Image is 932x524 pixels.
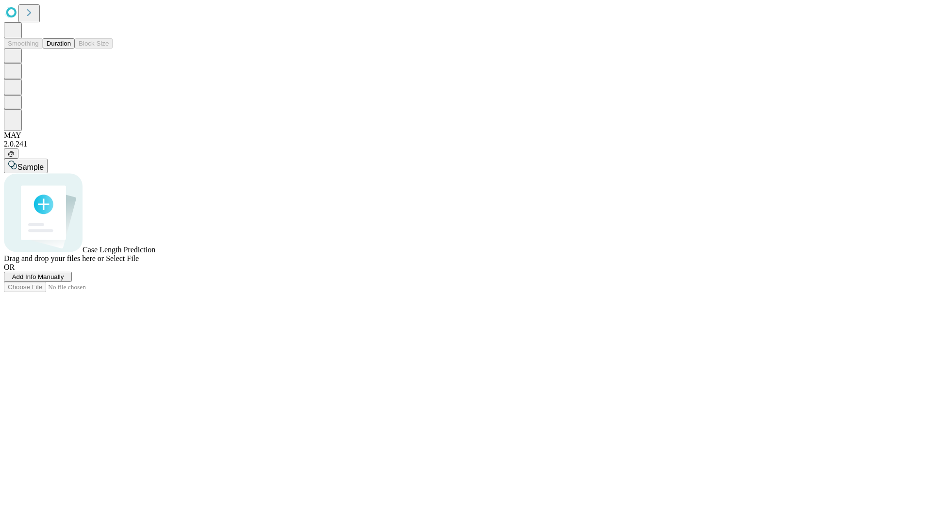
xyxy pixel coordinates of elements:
[17,163,44,171] span: Sample
[8,150,15,157] span: @
[4,159,48,173] button: Sample
[12,273,64,280] span: Add Info Manually
[83,246,155,254] span: Case Length Prediction
[4,263,15,271] span: OR
[4,272,72,282] button: Add Info Manually
[4,148,18,159] button: @
[4,38,43,49] button: Smoothing
[106,254,139,262] span: Select File
[4,131,928,140] div: MAY
[4,254,104,262] span: Drag and drop your files here or
[4,140,928,148] div: 2.0.241
[43,38,75,49] button: Duration
[75,38,113,49] button: Block Size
